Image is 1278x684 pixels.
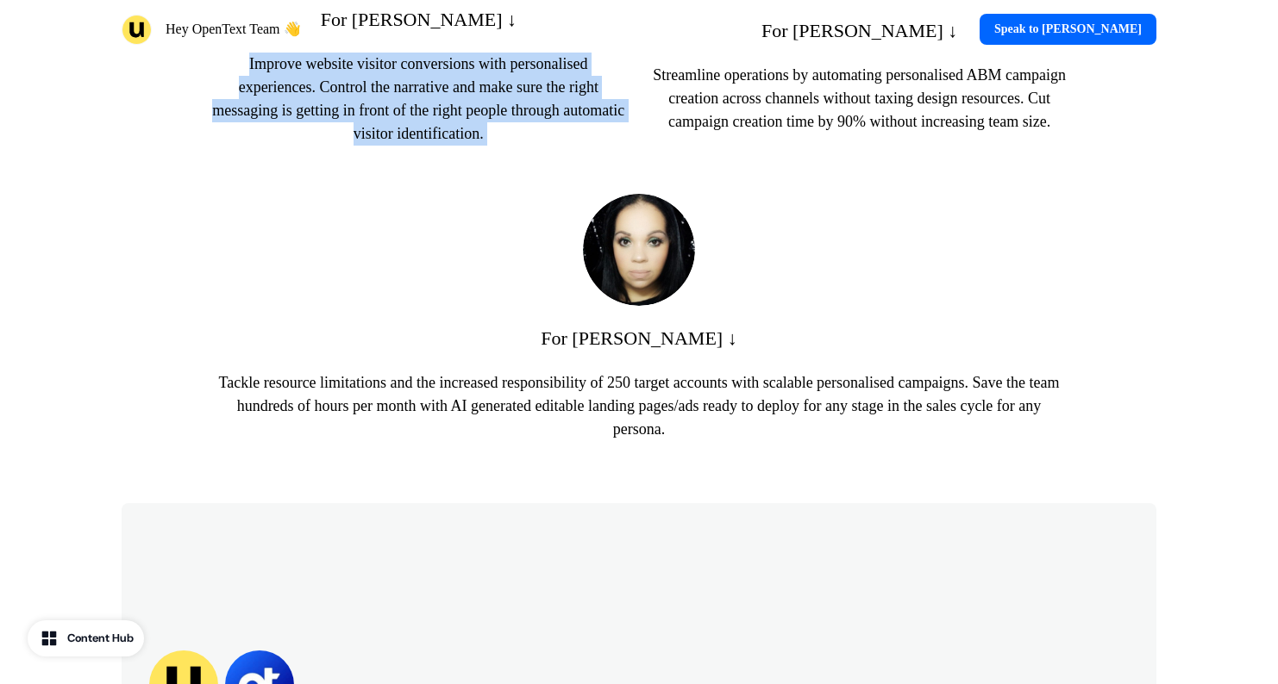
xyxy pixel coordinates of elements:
[653,64,1066,134] p: Streamline operations by automating personalised ABM campaign creation across channels without ta...
[166,19,301,40] p: Hey OpenText Team 👋
[541,326,736,351] p: For [PERSON_NAME] ↓
[67,630,134,647] div: Content Hub
[28,620,144,656] button: Content Hub
[212,53,625,146] p: Improve website visitor conversions with personalised experiences. Control the narrative and make...
[980,14,1156,45] a: Speak to [PERSON_NAME]
[212,371,1067,441] p: Tackle resource limitations and the increased responsibility of 250 target accounts with scalable...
